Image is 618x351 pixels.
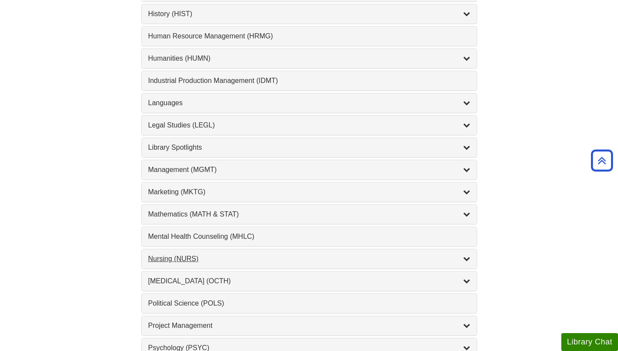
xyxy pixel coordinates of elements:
a: Library Spotlights [148,142,470,153]
button: Library Chat [561,333,618,351]
a: Marketing (MKTG) [148,187,470,197]
a: Humanities (HUMN) [148,53,470,64]
a: Mathematics (MATH & STAT) [148,209,470,220]
a: Nursing (NURS) [148,254,470,264]
a: Legal Studies (LEGL) [148,120,470,131]
a: Political Science (POLS) [148,298,470,309]
a: Management (MGMT) [148,165,470,175]
a: Project Management [148,320,470,331]
a: History (HIST) [148,9,470,19]
a: Mental Health Counseling (MHLC) [148,231,470,242]
a: Industrial Production Management (IDMT) [148,76,470,86]
a: Human Resource Management (HRMG) [148,31,470,41]
a: Languages [148,98,470,108]
a: [MEDICAL_DATA] (OCTH) [148,276,470,286]
a: Back to Top [588,155,616,166]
